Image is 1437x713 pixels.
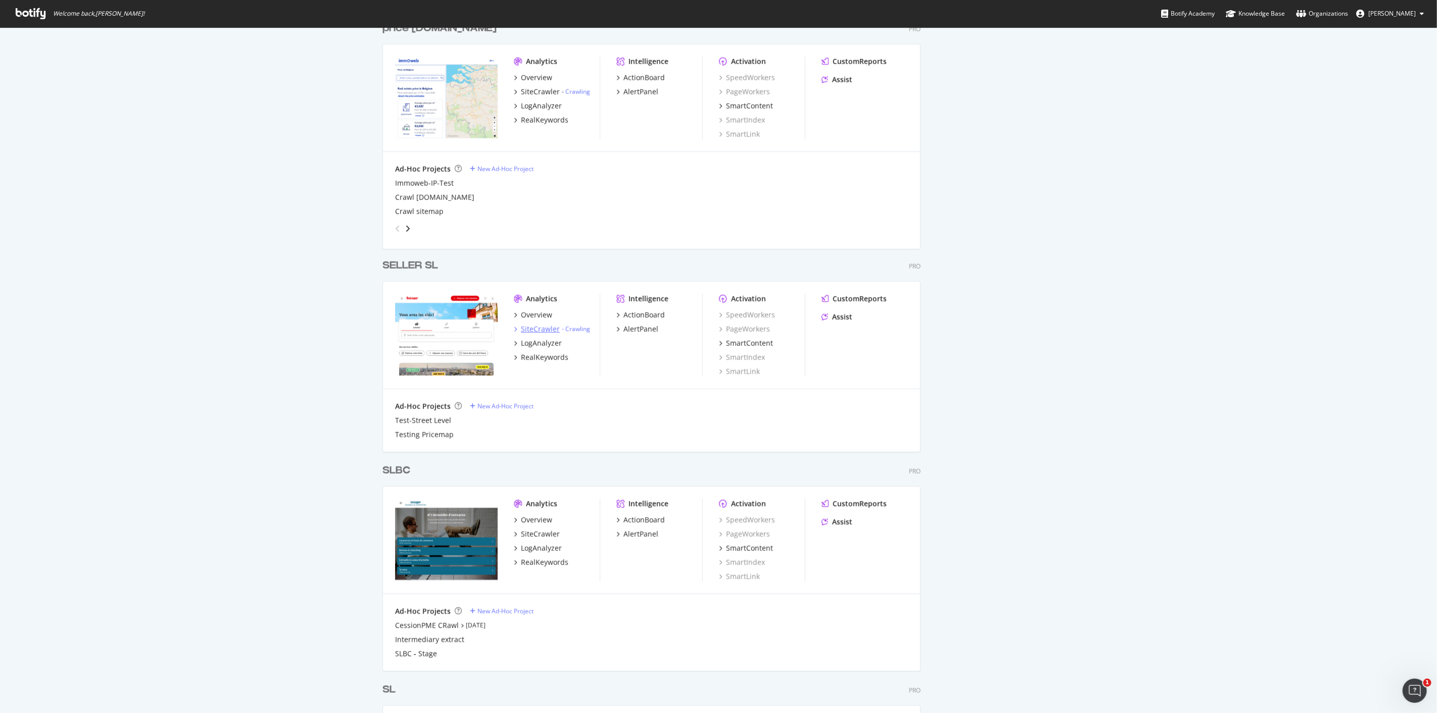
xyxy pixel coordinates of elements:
div: - [562,325,590,333]
div: SLBC [382,464,410,478]
a: SLBC - Stage [395,649,437,659]
a: SmartLink [719,572,760,582]
div: CustomReports [833,294,887,304]
span: Jean-Baptiste Picot [1368,9,1416,18]
div: Overview [521,73,552,83]
div: Pro [909,25,921,33]
div: Analytics [526,294,557,304]
div: price [DOMAIN_NAME] [382,21,497,36]
a: SmartContent [719,338,773,348]
div: SpeedWorkers [719,73,775,83]
div: Organizations [1296,9,1348,19]
a: ActionBoard [616,515,665,525]
a: Overview [514,515,552,525]
div: Activation [731,499,766,509]
div: AlertPanel [624,87,658,97]
a: RealKeywords [514,352,568,363]
a: SELLER SL [382,259,442,273]
a: SLBC [382,464,414,478]
a: SmartIndex [719,352,765,363]
div: Activation [731,57,766,67]
a: SiteCrawler- Crawling [514,87,590,97]
a: SmartIndex [719,557,765,568]
a: SpeedWorkers [719,310,775,320]
div: Assist [832,75,852,85]
div: Assist [832,312,852,322]
a: AlertPanel [616,324,658,334]
a: PageWorkers [719,324,770,334]
div: Ad-Hoc Projects [395,164,451,174]
div: SiteCrawler [521,87,560,97]
a: New Ad-Hoc Project [470,165,534,173]
a: Overview [514,73,552,83]
div: SmartContent [726,338,773,348]
div: SmartLink [719,129,760,139]
a: SmartIndex [719,115,765,125]
button: [PERSON_NAME] [1348,6,1432,22]
div: Ad-Hoc Projects [395,606,451,617]
div: RealKeywords [521,557,568,568]
a: SmartLink [719,367,760,377]
div: Pro [909,262,921,271]
div: AlertPanel [624,324,658,334]
a: SpeedWorkers [719,515,775,525]
a: New Ad-Hoc Project [470,607,534,616]
a: RealKeywords [514,115,568,125]
a: Testing Pricemap [395,430,454,440]
a: PageWorkers [719,87,770,97]
a: CustomReports [822,499,887,509]
div: LogAnalyzer [521,338,562,348]
a: Assist [822,517,852,527]
div: New Ad-Hoc Project [477,165,534,173]
div: SELLER SL [382,259,438,273]
div: - [562,87,590,96]
div: New Ad-Hoc Project [477,402,534,411]
div: New Ad-Hoc Project [477,607,534,616]
div: CustomReports [833,57,887,67]
div: Overview [521,515,552,525]
a: Assist [822,75,852,85]
a: Immoweb-IP-Test [395,178,454,188]
a: Crawling [565,325,590,333]
div: CustomReports [833,499,887,509]
a: Assist [822,312,852,322]
a: LogAnalyzer [514,338,562,348]
div: Pro [909,467,921,476]
div: SiteCrawler [521,324,560,334]
a: ActionBoard [616,310,665,320]
a: SmartContent [719,101,773,111]
div: RealKeywords [521,352,568,363]
img: price.immoweb.be [395,57,498,138]
div: LogAnalyzer [521,101,562,111]
div: Knowledge Base [1226,9,1285,19]
a: Crawl sitemap [395,207,444,217]
a: CustomReports [822,294,887,304]
div: ActionBoard [624,310,665,320]
a: CessionPME CRawl [395,621,459,631]
div: Activation [731,294,766,304]
div: AlertPanel [624,529,658,539]
span: Welcome back, [PERSON_NAME] ! [53,10,145,18]
a: Crawling [565,87,590,96]
a: Test-Street Level [395,416,451,426]
a: price [DOMAIN_NAME] [382,21,501,36]
div: Crawl [DOMAIN_NAME] [395,192,474,202]
a: ActionBoard [616,73,665,83]
iframe: Intercom live chat [1403,679,1427,703]
div: ActionBoard [624,515,665,525]
a: SiteCrawler- Crawling [514,324,590,334]
img: seloger.com/prix-de-l-immo/ [395,294,498,376]
span: 1 [1423,679,1431,687]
